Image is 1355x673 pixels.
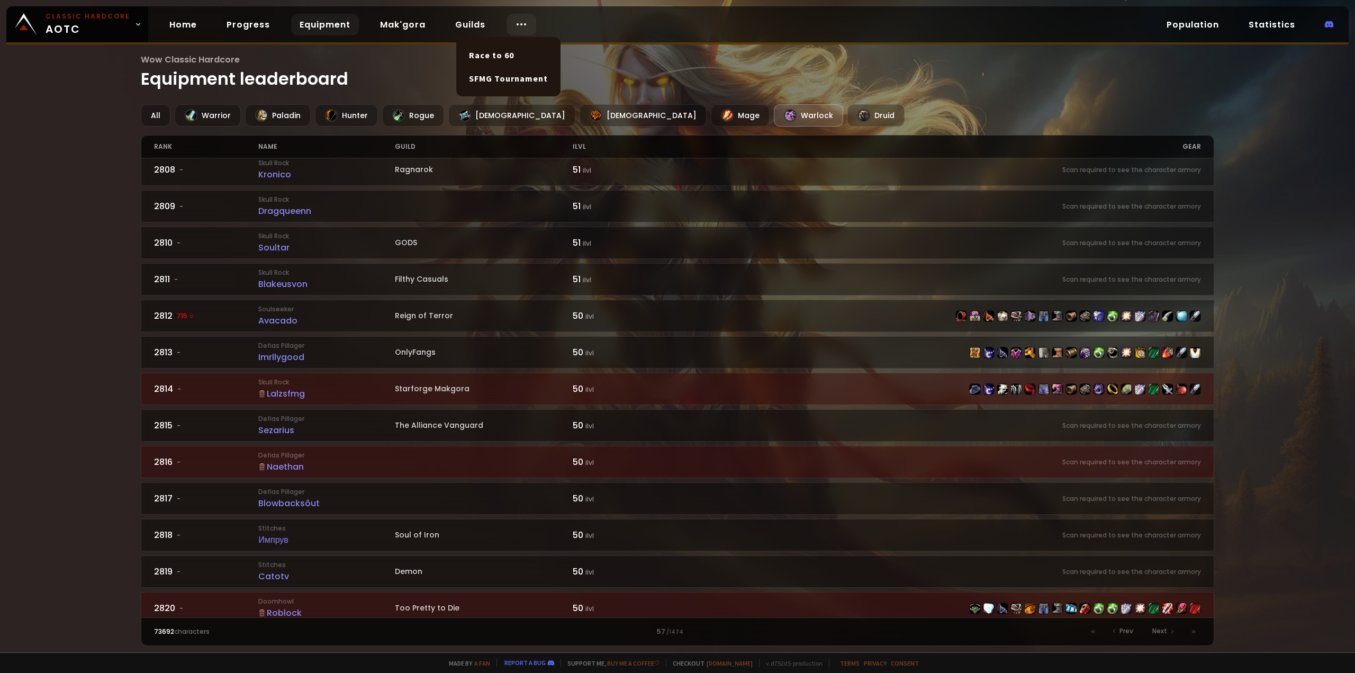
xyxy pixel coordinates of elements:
div: Warrior [175,104,241,127]
span: - [177,421,180,430]
img: item-12846 [1135,311,1145,321]
small: Scan required to see the character armory [1062,457,1201,467]
div: 51 [573,273,677,286]
img: item-11750 [1162,603,1173,614]
div: Blakeusvon [258,277,394,291]
a: Consent [891,659,919,667]
div: Starforge Makgora [395,383,573,394]
a: Terms [840,659,860,667]
div: Warlock [774,104,843,127]
img: item-11822 [1052,311,1063,321]
img: item-18728 [983,384,994,394]
div: 50 [573,455,677,469]
div: 2814 [154,382,259,396]
img: item-11662 [1025,311,1035,321]
a: a fan [474,659,490,667]
small: ilvl [585,348,594,357]
small: ilvl [585,604,594,613]
img: item-20536 [1162,347,1173,358]
a: Progress [218,14,278,35]
a: 2813-Defias PillagerImrllygoodOnlyFangs50 ilvlitem-9470item-13085item-11624item-10762item-13144it... [141,336,1215,369]
img: item-12846 [1121,603,1132,614]
small: Defias Pillager [258,451,394,460]
img: item-10019 [1080,311,1090,321]
div: 2808 [154,163,259,176]
img: item-22231 [1052,384,1063,394]
small: Scan required to see the character armory [1062,238,1201,248]
small: Scan required to see the character armory [1062,531,1201,540]
img: item-11624 [997,603,1008,614]
a: 2810-Skull RockSoultarGODS51 ilvlScan required to see the character armory [141,227,1215,259]
img: item-14111 [956,311,966,321]
img: item-17707 [983,603,994,614]
img: item-19812 [1121,384,1132,394]
small: Doomhowl [258,597,394,606]
span: - [179,604,183,613]
div: 2810 [154,236,259,249]
small: ilvl [585,421,594,430]
div: Filthy Casuals [395,274,573,285]
a: Population [1158,14,1227,35]
img: item-7553 [1094,603,1104,614]
div: 51 [573,236,677,249]
img: item-19121 [1149,384,1159,394]
div: 51 [573,163,677,176]
small: ilvl [585,312,594,321]
img: item-10098 [1149,347,1159,358]
small: Soulseeker [258,304,394,314]
div: Sezarius [258,424,394,437]
div: Soul of Iron [395,530,573,541]
div: Demon [395,566,573,577]
span: AOTC [46,12,130,37]
span: Made by [442,659,490,667]
div: 2816 [154,455,259,469]
div: name [258,136,394,158]
div: Mage [711,104,770,127]
div: 2818 [154,528,259,542]
span: - [179,202,183,211]
div: 2817 [154,492,259,505]
img: item-9654 [1190,311,1200,321]
img: item-16701 [997,384,1008,394]
div: Soultar [258,241,394,254]
div: Too Pretty to Die [395,603,573,614]
a: Guilds [447,14,494,35]
img: item-15800 [1162,384,1173,394]
a: 2818-StitchesИмпрувSoul of Iron50 ilvlScan required to see the character armory [141,519,1215,551]
div: guild [395,136,573,158]
div: 50 [573,382,677,396]
div: Ragnarok [395,164,573,175]
img: item-11807 [1025,603,1035,614]
div: 50 [573,346,677,359]
img: item-7553 [1107,311,1118,321]
small: ilvl [583,275,591,284]
img: item-10002 [1038,311,1049,321]
a: 2812715 SoulseekerAvacadoReign of Terror50 ilvlitem-14111item-7722item-14112item-6097item-11924it... [141,300,1215,332]
a: Buy me a coffee [607,659,660,667]
img: item-18407 [1080,603,1090,614]
img: item-11822 [1052,603,1063,614]
a: Home [161,14,205,35]
a: Privacy [864,659,887,667]
img: item-17774 [1121,347,1132,358]
small: ilvl [585,495,594,504]
div: characters [154,627,416,636]
img: item-10041 [970,603,980,614]
span: - [177,567,180,577]
img: item-16697 [1066,603,1077,614]
span: Next [1152,626,1167,636]
a: 2808-Skull RockKronicoRagnarok51 ilvlScan required to see the character armory [141,154,1215,186]
a: Statistics [1240,14,1304,35]
small: / 1474 [666,628,683,636]
img: item-9936 [1052,347,1063,358]
span: 715 [177,311,195,321]
a: 2820-DoomhowlRoblockToo Pretty to Die50 ilvlitem-10041item-17707item-11624item-11924item-11807ite... [141,592,1215,624]
div: [DEMOGRAPHIC_DATA] [580,104,707,127]
span: Prev [1119,626,1133,636]
div: 57 [415,627,939,636]
img: item-2277 [1038,347,1049,358]
div: Imrllygood [258,351,394,364]
small: Skull Rock [258,195,394,204]
small: ilvl [585,385,594,394]
img: item-20642 [1011,384,1022,394]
